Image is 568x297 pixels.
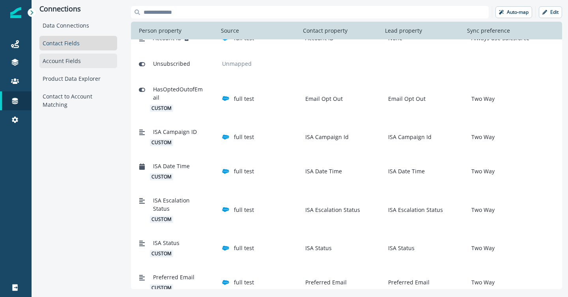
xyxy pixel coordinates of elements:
[468,133,495,141] p: Two Way
[39,18,117,33] div: Data Connections
[302,278,347,286] p: Preferred Email
[150,250,173,257] span: custom
[385,206,443,214] p: ISA Escalation Status
[153,162,190,170] span: ISA Date Time
[150,284,173,291] span: custom
[468,206,495,214] p: Two Way
[222,279,229,286] img: salesforce
[39,89,117,112] div: Contact to Account Matching
[385,95,426,103] p: Email Opt Out
[234,244,254,252] p: full test
[39,36,117,50] div: Contact Fields
[302,167,342,175] p: ISA Date Time
[222,168,229,175] img: salesforce
[153,85,205,102] span: HasOptedOutofEmail
[222,245,229,252] img: salesforce
[234,206,254,214] p: full test
[234,167,254,175] p: full test
[150,173,173,180] span: custom
[39,54,117,68] div: Account Fields
[385,133,432,141] p: ISA Campaign Id
[150,139,173,146] span: custom
[468,167,495,175] p: Two Way
[302,244,332,252] p: ISA Status
[153,196,205,213] span: ISA Escalation Status
[222,134,229,141] img: salesforce
[382,26,425,35] p: Lead property
[150,216,173,223] span: custom
[219,59,255,68] p: Unmapped
[385,278,430,286] p: Preferred Email
[153,59,190,68] span: Unsubscribed
[468,95,495,103] p: Two Way
[385,244,415,252] p: ISA Status
[468,278,495,286] p: Two Way
[39,5,117,13] p: Connections
[300,26,351,35] p: Contact property
[302,133,349,141] p: ISA Campaign Id
[550,9,559,15] p: Edit
[507,9,529,15] p: Auto-map
[153,239,179,247] span: ISA Status
[385,167,425,175] p: ISA Date Time
[222,206,229,213] img: salesforce
[302,206,360,214] p: ISA Escalation Status
[39,71,117,86] div: Product Data Explorer
[464,26,513,35] p: Sync preference
[136,26,185,35] p: Person property
[153,273,194,281] span: Preferred Email
[234,278,254,286] p: full test
[302,95,343,103] p: Email Opt Out
[222,95,229,102] img: salesforce
[10,7,21,18] img: Inflection
[234,133,254,141] p: full test
[495,6,532,18] button: Auto-map
[539,6,562,18] button: Edit
[153,128,197,136] span: ISA Campaign ID
[218,26,242,35] p: Source
[468,244,495,252] p: Two Way
[234,95,254,103] p: full test
[150,105,173,112] span: custom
